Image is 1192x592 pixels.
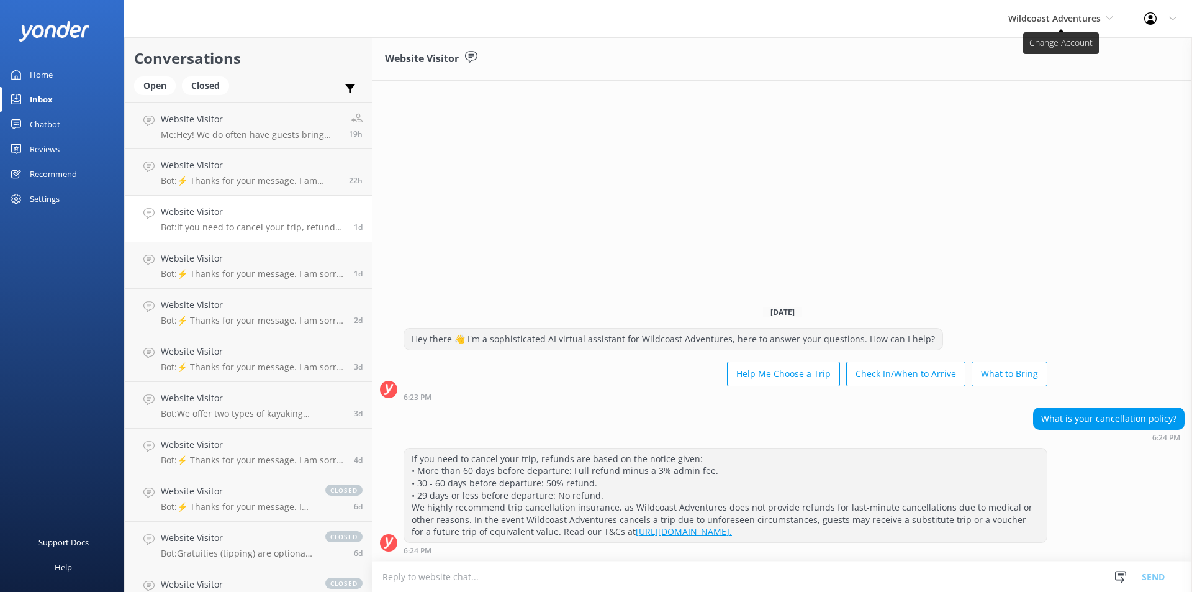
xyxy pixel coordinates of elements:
div: Sep 06 2025 06:24pm (UTC -07:00) America/Tijuana [404,546,1047,555]
div: Reviews [30,137,60,162]
h2: Conversations [134,47,363,70]
p: Bot: If you need to cancel your trip, refunds are based on the notice given: • More than 60 days ... [161,222,345,233]
a: Website VisitorMe:Hey! We do often have guests bring small carry on suitcases for Orca Camp. When... [125,102,372,149]
a: Website VisitorBot:⚡ Thanks for your message. I am sorry I don't have that answer for you. You're... [125,475,372,522]
div: Chatbot [30,112,60,137]
strong: 6:24 PM [404,547,431,555]
div: Settings [30,186,60,211]
span: Sep 04 2025 08:53pm (UTC -07:00) America/Tijuana [354,362,363,372]
h4: Website Visitor [161,531,313,545]
a: Website VisitorBot:Gratuities (tipping) are optional and not included in the cost of your tour. T... [125,522,372,568]
div: Inbox [30,87,53,112]
a: Closed [182,78,235,92]
div: If you need to cancel your trip, refunds are based on the notice given: • More than 60 days befor... [404,449,1047,542]
h4: Website Visitor [161,158,340,172]
h3: Website Visitor [385,51,459,67]
h4: Website Visitor [161,252,345,265]
a: Website VisitorBot:⚡ Thanks for your message. I am sorry I don't have that answer for you. You're... [125,242,372,289]
span: Sep 07 2025 12:42pm (UTC -07:00) America/Tijuana [349,129,363,139]
span: Sep 04 2025 09:29am (UTC -07:00) America/Tijuana [354,408,363,419]
span: Sep 06 2025 06:24pm (UTC -07:00) America/Tijuana [354,222,363,232]
p: Bot: ⚡ Thanks for your message. I am sorry I don't have that answer for you. You're welcome to ke... [161,455,345,466]
a: Website VisitorBot:⚡ Thanks for your message. I am sorry I don't have that answer for you. You're... [125,149,372,196]
div: Help [55,555,72,580]
p: Me: Hey! We do often have guests bring small carry on suitcases for Orca Camp. When you arrive at... [161,129,340,140]
button: What to Bring [972,362,1047,386]
span: Sep 01 2025 12:24pm (UTC -07:00) America/Tijuana [354,548,363,558]
p: Bot: ⚡ Thanks for your message. I am sorry I don't have that answer for you. You're welcome to ke... [161,362,345,373]
div: Closed [182,76,229,95]
a: Website VisitorBot:If you need to cancel your trip, refunds are based on the notice given: • More... [125,196,372,242]
h4: Website Visitor [161,345,345,358]
h4: Website Visitor [161,391,345,405]
span: Sep 05 2025 04:13pm (UTC -07:00) America/Tijuana [354,315,363,326]
div: Home [30,62,53,87]
p: Bot: ⚡ Thanks for your message. I am sorry I don't have that answer for you. You're welcome to ke... [161,315,345,326]
p: Bot: ⚡ Thanks for your message. I am sorry I don't have that answer for you. You're welcome to ke... [161,501,313,512]
span: Wildcoast Adventures [1008,12,1101,24]
span: closed [325,578,363,589]
button: Check In/When to Arrive [846,362,965,386]
h4: Website Visitor [161,485,313,498]
strong: 6:23 PM [404,394,431,401]
a: Website VisitorBot:We offer two types of kayaking experiences: - **Glamping**: Beginner-friendly ... [125,382,372,429]
a: Open [134,78,182,92]
strong: 6:24 PM [1152,434,1180,442]
div: Sep 06 2025 06:23pm (UTC -07:00) America/Tijuana [404,393,1047,401]
span: [DATE] [763,307,802,317]
div: Hey there 👋 I'm a sophisticated AI virtual assistant for Wildcoast Adventures, here to answer you... [404,329,942,350]
span: closed [325,485,363,496]
span: Sep 02 2025 07:44am (UTC -07:00) America/Tijuana [354,501,363,512]
span: Sep 07 2025 09:45am (UTC -07:00) America/Tijuana [349,175,363,186]
div: Sep 06 2025 06:24pm (UTC -07:00) America/Tijuana [1033,433,1185,442]
h4: Website Visitor [161,112,340,126]
button: Help Me Choose a Trip [727,362,840,386]
h4: Website Visitor [161,438,345,452]
h4: Website Visitor [161,578,313,591]
a: Website VisitorBot:⚡ Thanks for your message. I am sorry I don't have that answer for you. You're... [125,335,372,382]
span: closed [325,531,363,542]
p: Bot: We offer two types of kayaking experiences: - **Glamping**: Beginner-friendly and comfortabl... [161,408,345,419]
div: Recommend [30,162,77,186]
img: yonder-white-logo.png [19,21,90,42]
h4: Website Visitor [161,205,345,219]
div: Support Docs [38,530,89,555]
p: Bot: Gratuities (tipping) are optional and not included in the cost of your tour. Tipping is an e... [161,548,313,559]
div: What is your cancellation policy? [1034,408,1184,429]
a: Website VisitorBot:⚡ Thanks for your message. I am sorry I don't have that answer for you. You're... [125,429,372,475]
h4: Website Visitor [161,298,345,312]
a: Website VisitorBot:⚡ Thanks for your message. I am sorry I don't have that answer for you. You're... [125,289,372,335]
div: Open [134,76,176,95]
span: Sep 06 2025 09:27am (UTC -07:00) America/Tijuana [354,268,363,279]
p: Bot: ⚡ Thanks for your message. I am sorry I don't have that answer for you. You're welcome to ke... [161,268,345,280]
p: Bot: ⚡ Thanks for your message. I am sorry I don't have that answer for you. You're welcome to ke... [161,175,340,186]
span: Sep 04 2025 07:50am (UTC -07:00) America/Tijuana [354,455,363,465]
a: [URL][DOMAIN_NAME]. [636,526,732,537]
